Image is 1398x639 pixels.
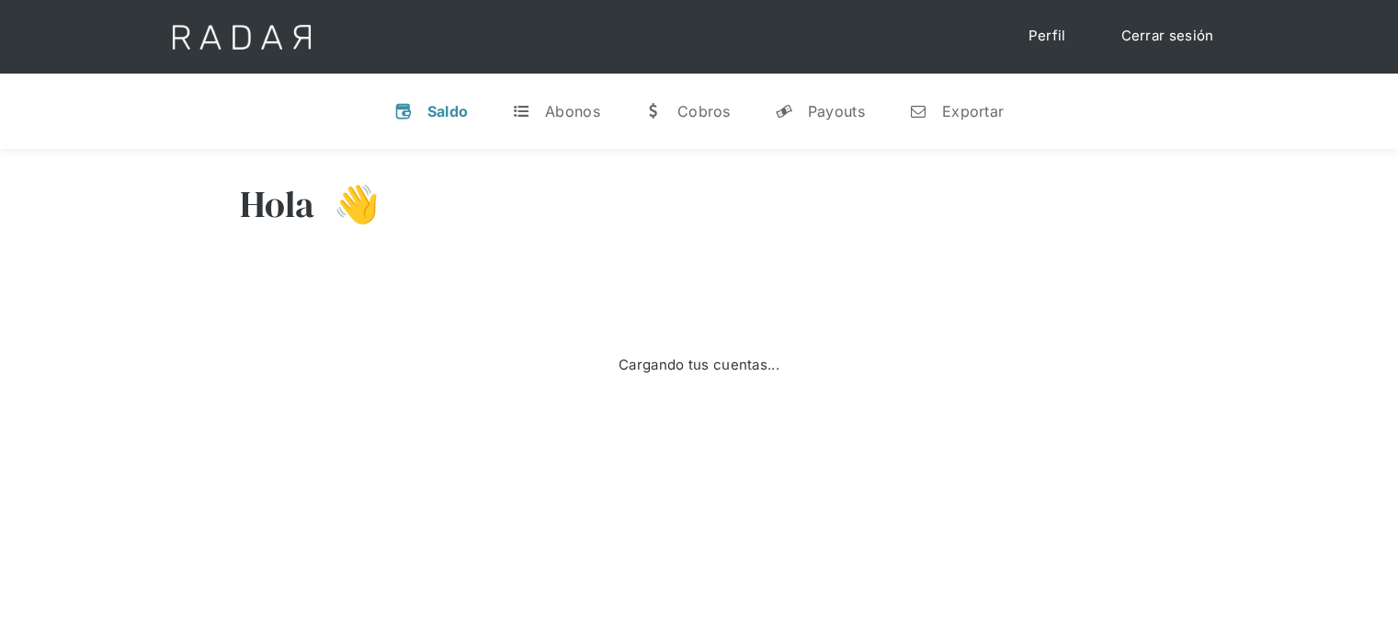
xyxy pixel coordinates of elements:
a: Perfil [1010,18,1085,54]
div: w [644,102,663,120]
div: y [775,102,793,120]
div: Cobros [677,102,731,120]
div: Abonos [545,102,600,120]
a: Cerrar sesión [1103,18,1233,54]
div: t [512,102,530,120]
div: n [909,102,927,120]
h3: 👋 [315,181,380,227]
div: Saldo [427,102,469,120]
div: v [394,102,413,120]
div: Exportar [942,102,1004,120]
div: Payouts [808,102,865,120]
h3: Hola [240,181,315,227]
div: Cargando tus cuentas... [619,355,779,376]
